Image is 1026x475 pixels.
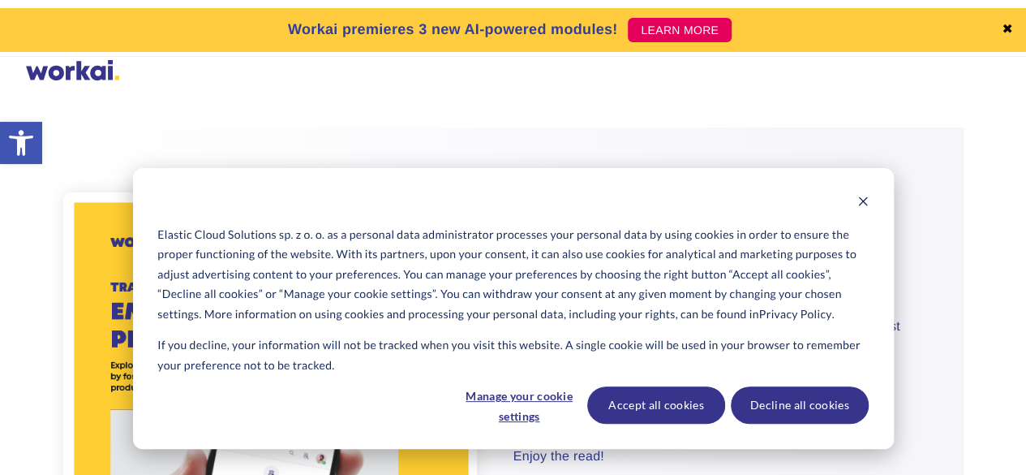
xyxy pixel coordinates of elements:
[288,19,618,41] p: Workai premieres 3 new AI-powered modules!
[157,225,868,325] p: Elastic Cloud Solutions sp. z o. o. as a personal data administrator processes your personal data...
[628,18,732,42] a: LEARN MORE
[731,386,869,424] button: Decline all cookies
[857,193,869,214] button: Dismiss cookie banner
[759,304,832,325] a: Privacy Policy
[587,386,725,424] button: Accept all cookies
[157,335,868,375] p: If you decline, your information will not be tracked when you visit this website. A single cookie...
[513,447,923,467] p: Enjoy the read!
[1002,24,1013,37] a: ✖
[457,386,582,424] button: Manage your cookie settings
[133,168,894,449] div: Cookie banner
